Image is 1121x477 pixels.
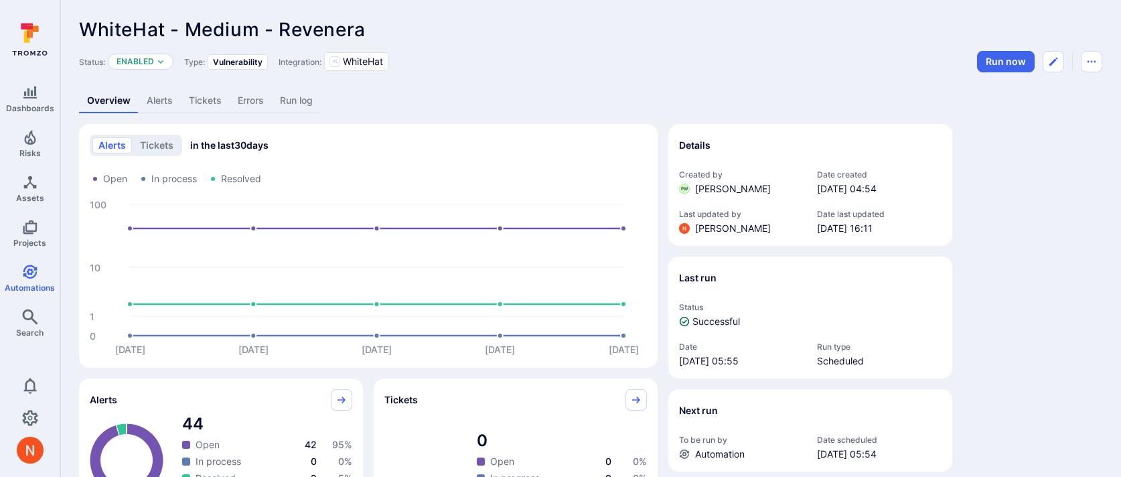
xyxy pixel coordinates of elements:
span: 95 % [332,439,352,450]
h2: Details [679,139,711,152]
span: Dashboards [6,103,54,113]
button: Edit automation [1043,51,1064,72]
span: Type: [184,57,205,67]
h2: Next run [679,404,718,417]
img: ACg8ocIprwjrgDQnDsNSk9Ghn5p5-B8DpAKWoJ5Gi9syOE4K59tr4Q=s96-c [679,223,690,234]
span: Status [679,302,942,312]
text: 0 [90,330,96,342]
span: WhiteHat - Medium - Revenera [79,18,366,41]
div: Peter Wake [679,184,690,194]
section: Next run widget [668,389,952,472]
section: Details widget [668,124,952,246]
span: To be run by [679,435,804,445]
span: Open [490,455,514,468]
section: Last run widget [668,257,952,379]
text: [DATE] [485,344,515,355]
span: 0 [605,456,611,467]
a: Alerts [139,88,181,113]
button: tickets [134,137,179,153]
span: Date scheduled [817,435,942,445]
span: [DATE] 04:54 [817,182,942,196]
text: [DATE] [115,344,145,355]
span: Projects [13,238,46,248]
span: 0 % [338,456,352,467]
button: Expand dropdown [157,58,165,66]
span: [DATE] 16:11 [817,222,942,235]
span: Assets [16,193,44,203]
span: Open [103,172,127,186]
span: Search [16,328,44,338]
div: Vulnerability [208,54,268,70]
span: WhiteHat [343,55,383,68]
button: Automation menu [1081,51,1102,72]
div: Neeren Patki [679,223,690,234]
span: Created by [679,169,804,180]
span: [PERSON_NAME] [695,182,771,196]
span: [PERSON_NAME] [695,222,771,235]
a: Run log [272,88,321,113]
span: Automations [5,283,55,293]
button: alerts [92,137,132,153]
span: Alerts [90,393,117,407]
text: 100 [90,199,106,210]
span: Resolved [221,172,261,186]
span: [DATE] 05:54 [817,448,942,461]
span: Scheduled [817,354,942,368]
a: Overview [79,88,139,113]
text: [DATE] [238,344,269,355]
span: Automation [695,448,745,461]
span: in the last 30 days [190,139,269,152]
span: [DATE] 05:55 [679,354,804,368]
span: Date created [817,169,942,180]
text: 1 [90,311,94,322]
span: Open [196,438,220,452]
span: Risks [19,148,41,158]
a: Errors [230,88,272,113]
span: Last updated by [679,209,804,219]
span: Run type [817,342,942,352]
span: Status: [79,57,105,67]
span: Tickets [384,393,418,407]
span: Integration: [279,57,321,67]
text: 10 [90,262,100,273]
span: 42 [305,439,317,450]
div: Alerts/Tickets trend [79,124,658,368]
span: In process [151,172,197,186]
h2: Last run [679,271,717,285]
span: 0 [311,456,317,467]
img: ACg8ocIprwjrgDQnDsNSk9Ghn5p5-B8DpAKWoJ5Gi9syOE4K59tr4Q=s96-c [17,437,44,464]
button: Enabled [117,56,154,67]
span: total [182,413,352,435]
button: Run automation [977,51,1035,72]
span: Date [679,342,804,352]
text: [DATE] [362,344,392,355]
span: total [477,430,647,452]
span: In process [196,455,241,468]
div: Neeren Patki [17,437,44,464]
div: Automation tabs [79,88,1102,113]
span: 0 % [633,456,647,467]
span: Successful [692,315,740,328]
a: Tickets [181,88,230,113]
text: [DATE] [609,344,639,355]
span: Date last updated [817,209,942,219]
